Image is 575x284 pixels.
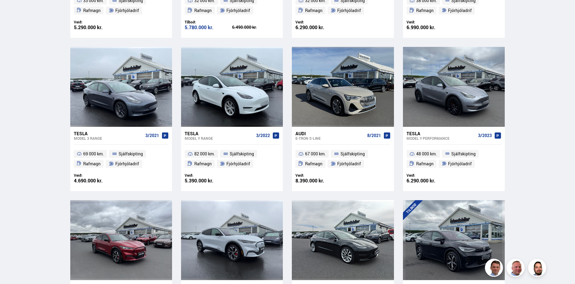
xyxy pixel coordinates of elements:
div: 8.390.000 kr. [295,178,343,183]
img: nhp88E3Fdnt1Opn2.png [529,260,547,278]
span: Rafmagn [416,160,434,167]
button: Open LiveChat chat widget [5,2,23,20]
span: Rafmagn [194,160,212,167]
span: Rafmagn [305,7,322,14]
div: 6.990.000 kr. [407,25,454,30]
span: 3/2023 [478,133,492,138]
span: Fjórhjóladrif [115,7,139,14]
div: Tilboð: [185,20,232,24]
div: Verð: [74,20,121,24]
span: 8/2021 [367,133,381,138]
span: Rafmagn [416,7,434,14]
div: Verð: [295,20,343,24]
div: Tesla [407,131,476,136]
a: Tesla Model Y RANGE 3/2022 82 000 km. Sjálfskipting Rafmagn Fjórhjóladrif Verð: 5.390.000 kr. [181,127,283,191]
span: Fjórhjóladrif [448,7,472,14]
span: Sjálfskipting [451,150,476,157]
span: Rafmagn [305,160,322,167]
div: Model 3 RANGE [74,136,143,140]
span: Fjórhjóladrif [337,7,361,14]
span: 48 000 km. [416,150,437,157]
div: 5.390.000 kr. [185,178,232,183]
div: Verð: [74,173,121,178]
div: e-tron S-LINE [295,136,365,140]
img: siFngHWaQ9KaOqBr.png [507,260,525,278]
div: Audi [295,131,365,136]
div: Verð: [185,173,232,178]
span: 82 000 km. [194,150,215,157]
div: Verð: [407,20,454,24]
span: Sjálfskipting [119,150,143,157]
div: Verð: [295,173,343,178]
a: Tesla Model Y PERFORMANCE 3/2023 48 000 km. Sjálfskipting Rafmagn Fjórhjóladrif Verð: 6.290.000 kr. [403,127,505,191]
div: Verð: [407,173,454,178]
div: 6.290.000 kr. [295,25,343,30]
span: Fjórhjóladrif [115,160,139,167]
span: Sjálfskipting [230,150,254,157]
span: Sjálfskipting [340,150,365,157]
div: 4.690.000 kr. [74,178,121,183]
span: Rafmagn [83,7,101,14]
span: 67 000 km. [305,150,326,157]
span: Rafmagn [194,7,212,14]
span: 3/2022 [256,133,270,138]
span: Fjórhjóladrif [226,160,250,167]
span: 3/2021 [145,133,159,138]
div: Model Y PERFORMANCE [407,136,476,140]
div: Model Y RANGE [185,136,254,140]
span: Fjórhjóladrif [337,160,361,167]
div: Tesla [185,131,254,136]
span: 69 000 km. [83,150,104,157]
div: 6.290.000 kr. [407,178,454,183]
a: Audi e-tron S-LINE 8/2021 67 000 km. Sjálfskipting Rafmagn Fjórhjóladrif Verð: 8.390.000 kr. [292,127,394,191]
div: 6.490.000 kr. [232,25,280,29]
img: FbJEzSuNWCJXmdc-.webp [486,260,504,278]
div: 5.780.000 kr. [185,25,232,30]
div: Tesla [74,131,143,136]
span: Fjórhjóladrif [226,7,250,14]
div: 5.290.000 kr. [74,25,121,30]
span: Fjórhjóladrif [448,160,472,167]
a: Tesla Model 3 RANGE 3/2021 69 000 km. Sjálfskipting Rafmagn Fjórhjóladrif Verð: 4.690.000 kr. [70,127,172,191]
span: Rafmagn [83,160,101,167]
